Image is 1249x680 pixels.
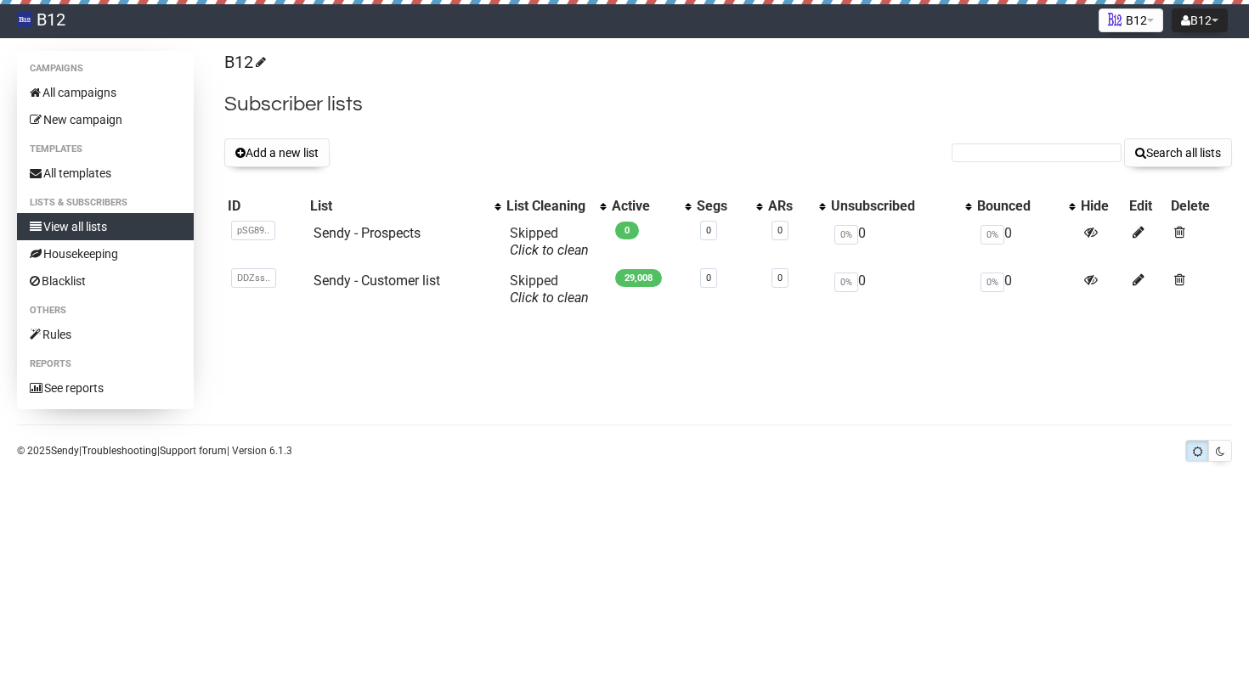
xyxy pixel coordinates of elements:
[693,194,765,218] th: Segs: No sort applied, activate to apply an ascending sort
[17,441,292,460] p: © 2025 | | | Version 6.1.3
[1172,8,1228,32] button: B12
[1167,194,1232,218] th: Delete: No sort applied, sorting is disabled
[17,354,194,374] li: Reports
[503,194,608,218] th: List Cleaning: No sort applied, activate to apply an ascending sort
[17,213,194,240] a: View all lists
[314,225,421,241] a: Sendy - Prospects
[768,198,811,215] div: ARs
[831,198,957,215] div: Unsubscribed
[17,374,194,402] a: See reports
[828,194,974,218] th: Unsubscribed: No sort applied, activate to apply an ascending sort
[51,445,79,457] a: Sendy
[510,273,589,306] span: Skipped
[615,269,662,287] span: 29,008
[17,321,194,348] a: Rules
[231,268,276,288] span: DDZss..
[974,194,1077,218] th: Bounced: No sort applied, activate to apply an ascending sort
[615,222,639,239] span: 0
[224,194,307,218] th: ID: No sort applied, sorting is disabled
[608,194,692,218] th: Active: No sort applied, activate to apply an ascending sort
[224,138,330,167] button: Add a new list
[314,273,440,289] a: Sendy - Customer list
[1171,198,1229,215] div: Delete
[228,198,303,215] div: ID
[1081,198,1122,215] div: Hide
[510,225,589,258] span: Skipped
[1108,13,1122,26] img: 1.png
[224,89,1232,120] h2: Subscriber lists
[17,193,194,213] li: Lists & subscribers
[17,79,194,106] a: All campaigns
[1099,8,1163,32] button: B12
[231,221,275,240] span: pSG89..
[307,194,503,218] th: List: No sort applied, activate to apply an ascending sort
[310,198,486,215] div: List
[510,289,589,306] a: Click to clean
[17,160,194,187] a: All templates
[224,52,263,72] a: B12
[828,218,974,266] td: 0
[160,445,227,457] a: Support forum
[17,59,194,79] li: Campaigns
[17,240,194,267] a: Housekeeping
[17,301,194,321] li: Others
[17,106,194,133] a: New campaign
[510,242,589,258] a: Click to clean
[1077,194,1126,218] th: Hide: No sort applied, sorting is disabled
[974,218,1077,266] td: 0
[777,273,783,284] a: 0
[828,266,974,313] td: 0
[777,225,783,236] a: 0
[1124,138,1232,167] button: Search all lists
[765,194,828,218] th: ARs: No sort applied, activate to apply an ascending sort
[974,266,1077,313] td: 0
[706,225,711,236] a: 0
[612,198,675,215] div: Active
[977,198,1060,215] div: Bounced
[834,225,858,244] span: 0%
[1126,194,1167,218] th: Edit: No sort applied, sorting is disabled
[981,225,1004,244] span: 0%
[834,273,858,292] span: 0%
[17,139,194,160] li: Templates
[981,273,1004,292] span: 0%
[506,198,591,215] div: List Cleaning
[706,273,711,284] a: 0
[17,267,194,295] a: Blacklist
[82,445,157,457] a: Troubleshooting
[697,198,748,215] div: Segs
[17,12,32,27] img: 83d8429b531d662e2d1277719739fdde
[1129,198,1164,215] div: Edit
